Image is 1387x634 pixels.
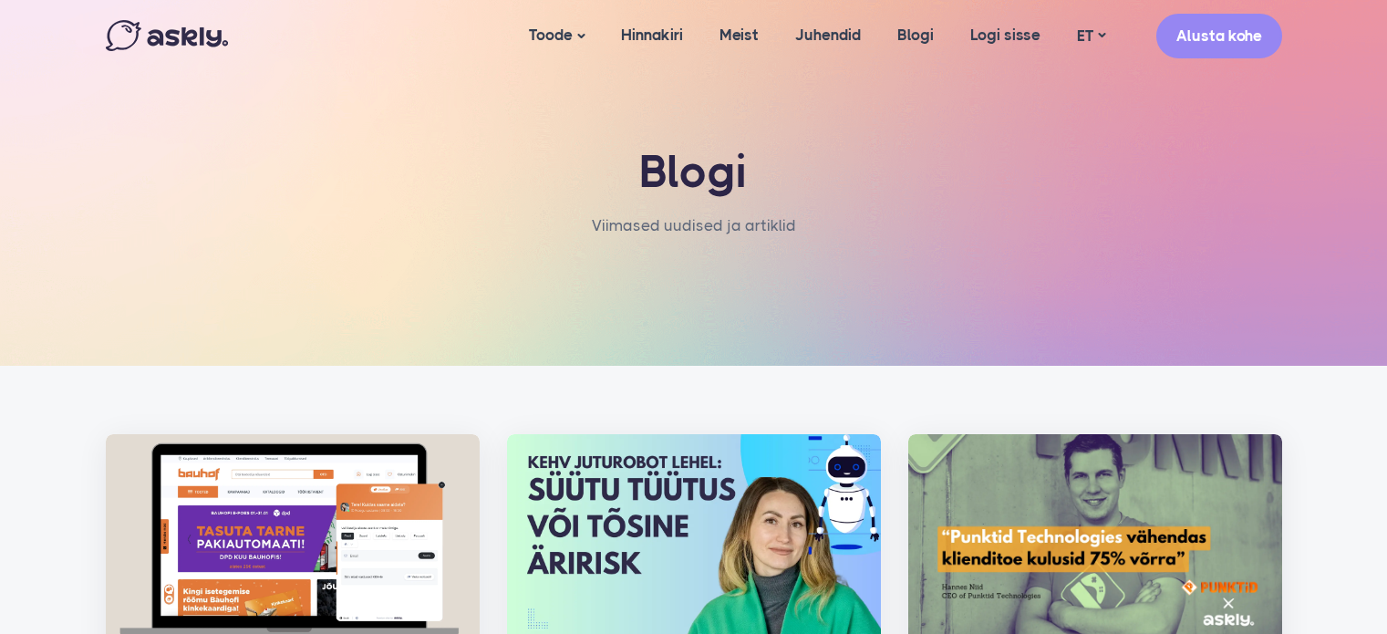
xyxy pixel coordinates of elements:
a: Alusta kohe [1156,14,1282,58]
h1: Blogi [306,146,1082,199]
li: Viimased uudised ja artiklid [592,213,796,239]
img: Askly [106,20,228,51]
a: ET [1059,23,1123,49]
nav: breadcrumb [592,213,796,257]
